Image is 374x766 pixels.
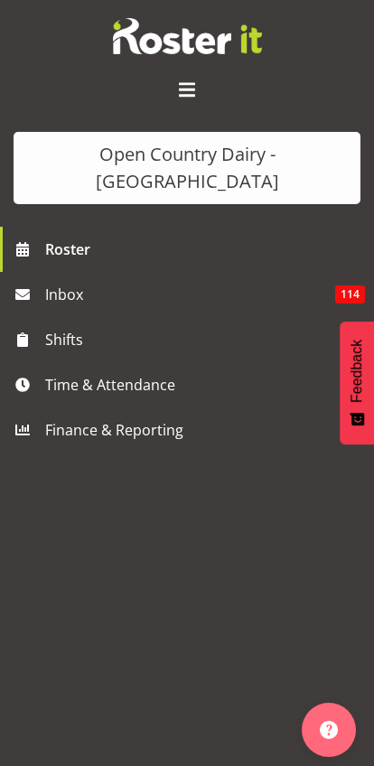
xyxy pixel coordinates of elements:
span: Inbox [45,281,335,308]
span: Shifts [45,326,338,353]
span: 114 [335,285,365,304]
img: help-xxl-2.png [320,721,338,739]
span: Time & Attendance [45,371,338,398]
button: Feedback - Show survey [340,322,374,444]
div: Open Country Dairy - [GEOGRAPHIC_DATA] [32,141,342,195]
span: Finance & Reporting [45,416,338,444]
span: Feedback [349,340,365,403]
span: Roster [45,236,365,263]
img: Rosterit website logo [113,18,262,54]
